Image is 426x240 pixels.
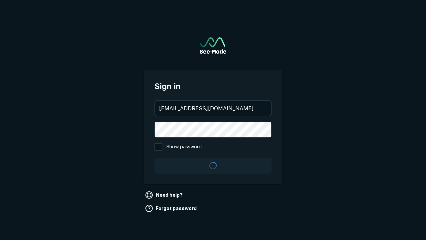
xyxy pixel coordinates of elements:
a: Need help? [144,190,185,200]
input: your@email.com [155,101,271,116]
img: See-Mode Logo [200,37,226,54]
span: Show password [166,143,202,151]
a: Forgot password [144,203,199,214]
a: Go to sign in [200,37,226,54]
span: Sign in [154,80,272,92]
